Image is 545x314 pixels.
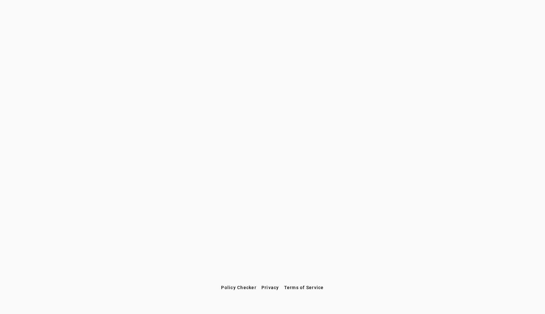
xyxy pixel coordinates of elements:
[261,285,279,290] span: Privacy
[259,282,282,293] button: Privacy
[221,285,256,290] span: Policy Checker
[219,282,259,293] button: Policy Checker
[284,285,324,290] span: Terms of Service
[282,282,326,293] button: Terms of Service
